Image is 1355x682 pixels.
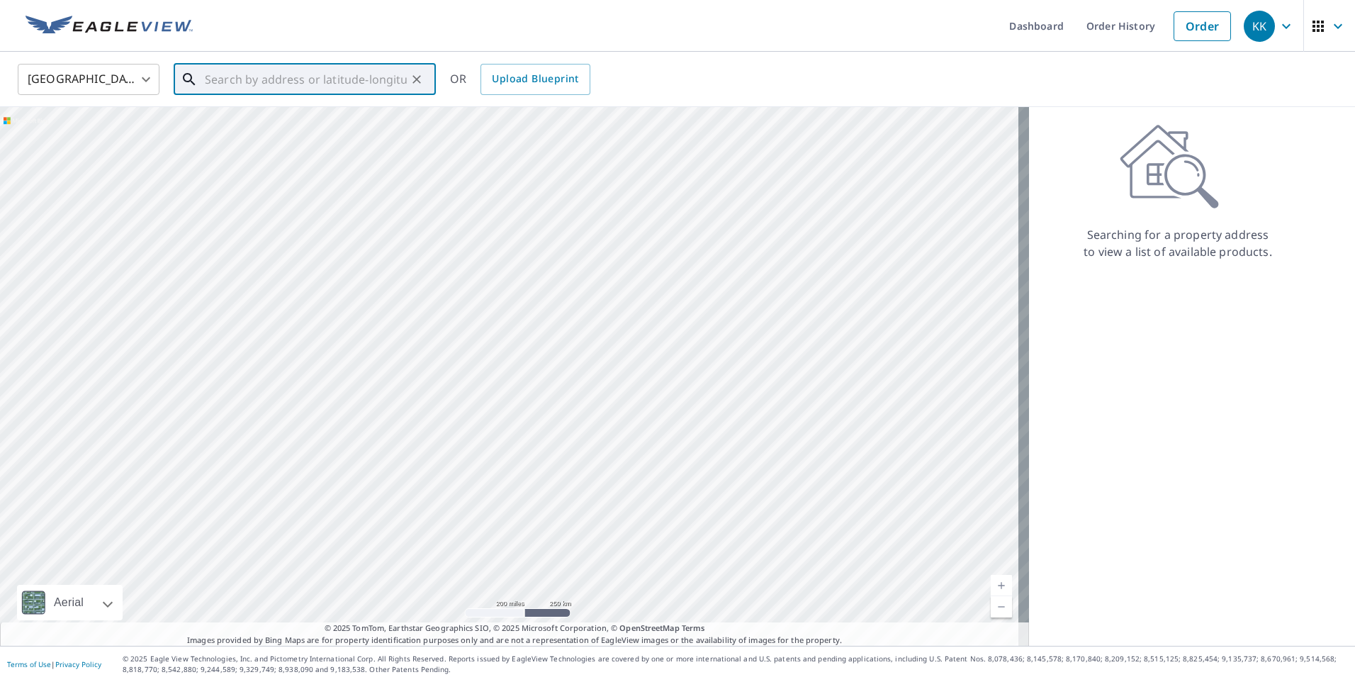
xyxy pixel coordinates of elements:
[1174,11,1231,41] a: Order
[991,596,1012,617] a: Current Level 5, Zoom Out
[450,64,590,95] div: OR
[1244,11,1275,42] div: KK
[205,60,407,99] input: Search by address or latitude-longitude
[17,585,123,620] div: Aerial
[407,69,427,89] button: Clear
[1083,226,1273,260] p: Searching for a property address to view a list of available products.
[26,16,193,37] img: EV Logo
[7,660,101,669] p: |
[7,659,51,669] a: Terms of Use
[619,622,679,633] a: OpenStreetMap
[50,585,88,620] div: Aerial
[682,622,705,633] a: Terms
[480,64,590,95] a: Upload Blueprint
[18,60,159,99] div: [GEOGRAPHIC_DATA]
[55,659,101,669] a: Privacy Policy
[325,622,705,635] span: © 2025 TomTom, Earthstar Geographics SIO, © 2025 Microsoft Corporation, ©
[492,70,578,88] span: Upload Blueprint
[991,575,1012,596] a: Current Level 5, Zoom In
[123,654,1348,675] p: © 2025 Eagle View Technologies, Inc. and Pictometry International Corp. All Rights Reserved. Repo...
